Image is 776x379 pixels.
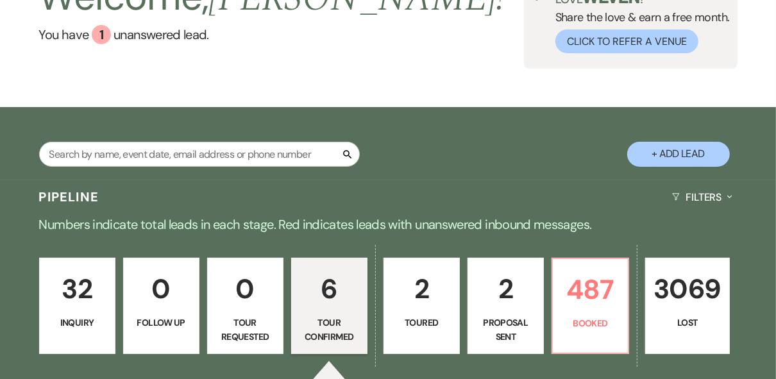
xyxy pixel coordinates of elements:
[654,267,721,310] p: 3069
[552,258,629,354] a: 487Booked
[131,316,191,330] p: Follow Up
[47,316,107,330] p: Inquiry
[299,267,359,310] p: 6
[561,316,620,330] p: Booked
[654,316,721,330] p: Lost
[47,267,107,310] p: 32
[392,267,451,310] p: 2
[39,188,99,206] h3: Pipeline
[39,258,115,354] a: 32Inquiry
[123,258,199,354] a: 0Follow Up
[468,258,544,354] a: 2Proposal Sent
[476,267,536,310] p: 2
[131,267,191,310] p: 0
[476,316,536,344] p: Proposal Sent
[667,180,737,214] button: Filters
[39,25,505,44] a: You have 1 unanswered lead.
[207,258,283,354] a: 0Tour Requested
[555,29,698,53] button: Click to Refer a Venue
[645,258,729,354] a: 3069Lost
[299,316,359,344] p: Tour Confirmed
[561,268,620,311] p: 487
[215,316,275,344] p: Tour Requested
[384,258,460,354] a: 2Toured
[215,267,275,310] p: 0
[392,316,451,330] p: Toured
[92,25,111,44] div: 1
[39,142,360,167] input: Search by name, event date, email address or phone number
[627,142,730,167] button: + Add Lead
[291,258,367,354] a: 6Tour Confirmed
